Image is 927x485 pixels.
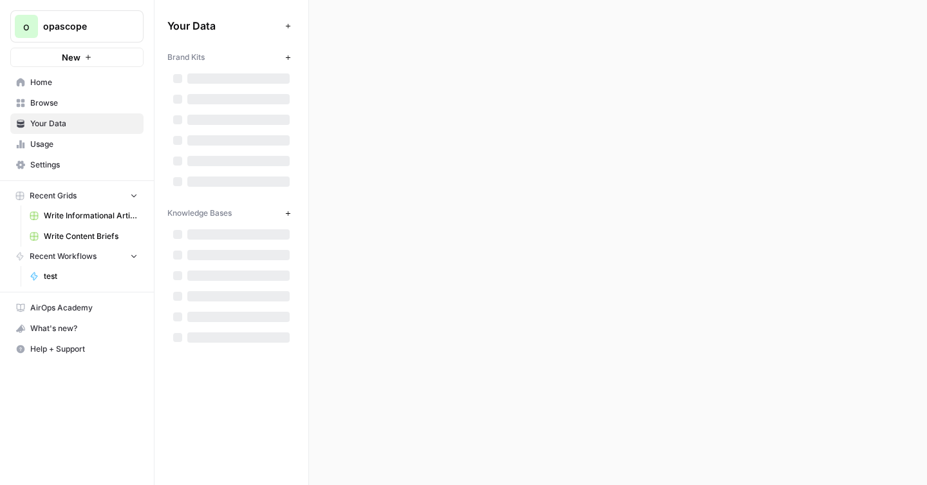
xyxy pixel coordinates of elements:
span: Help + Support [30,343,138,355]
span: Recent Grids [30,190,77,202]
a: Write Informational Article [24,205,144,226]
a: AirOps Academy [10,298,144,318]
button: Recent Workflows [10,247,144,266]
a: Write Content Briefs [24,226,144,247]
a: Your Data [10,113,144,134]
a: test [24,266,144,287]
span: Your Data [30,118,138,129]
a: Settings [10,155,144,175]
span: opascope [43,20,121,33]
span: New [62,51,80,64]
button: Recent Grids [10,186,144,205]
a: Browse [10,93,144,113]
span: test [44,271,138,282]
span: Your Data [167,18,280,33]
button: What's new? [10,318,144,339]
span: Brand Kits [167,52,205,63]
button: New [10,48,144,67]
a: Home [10,72,144,93]
span: Write Content Briefs [44,231,138,242]
span: Usage [30,138,138,150]
span: Knowledge Bases [167,207,232,219]
span: Settings [30,159,138,171]
span: o [23,19,30,34]
button: Workspace: opascope [10,10,144,43]
span: Write Informational Article [44,210,138,222]
span: Recent Workflows [30,251,97,262]
span: AirOps Academy [30,302,138,314]
span: Browse [30,97,138,109]
span: Home [30,77,138,88]
a: Usage [10,134,144,155]
button: Help + Support [10,339,144,359]
div: What's new? [11,319,143,338]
